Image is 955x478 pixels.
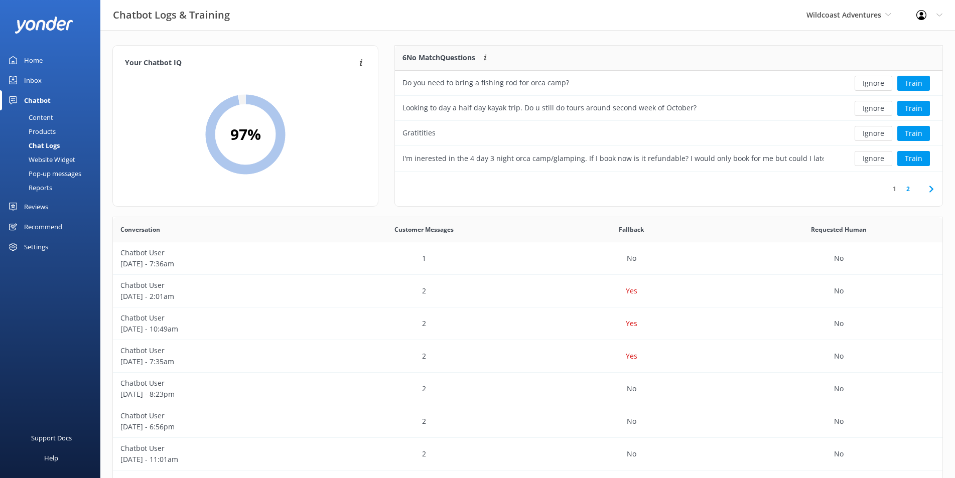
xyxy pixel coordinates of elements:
[627,253,636,264] p: No
[422,383,426,394] p: 2
[120,443,313,454] p: Chatbot User
[6,124,100,138] a: Products
[422,448,426,459] p: 2
[113,438,942,470] div: row
[120,345,313,356] p: Chatbot User
[811,225,867,234] span: Requested Human
[120,454,313,465] p: [DATE] - 11:01am
[120,225,160,234] span: Conversation
[120,312,313,324] p: Chatbot User
[834,351,844,362] p: No
[901,184,915,194] a: 2
[15,17,73,33] img: yonder-white-logo.png
[834,318,844,329] p: No
[24,90,51,110] div: Chatbot
[24,197,48,217] div: Reviews
[897,101,930,116] button: Train
[627,383,636,394] p: No
[395,121,942,146] div: row
[113,275,942,307] div: row
[120,410,313,421] p: Chatbot User
[834,448,844,459] p: No
[897,76,930,91] button: Train
[394,225,454,234] span: Customer Messages
[395,71,942,96] div: row
[395,71,942,171] div: grid
[24,50,43,70] div: Home
[44,448,58,468] div: Help
[627,448,636,459] p: No
[120,389,313,400] p: [DATE] - 8:23pm
[855,151,892,166] button: Ignore
[834,253,844,264] p: No
[395,96,942,121] div: row
[120,324,313,335] p: [DATE] - 10:49am
[120,291,313,302] p: [DATE] - 2:01am
[6,138,60,152] div: Chat Logs
[120,247,313,258] p: Chatbot User
[834,383,844,394] p: No
[627,416,636,427] p: No
[422,416,426,427] p: 2
[120,421,313,432] p: [DATE] - 6:56pm
[402,52,475,63] p: 6 No Match Questions
[125,58,356,69] h4: Your Chatbot IQ
[6,124,56,138] div: Products
[6,152,100,167] a: Website Widget
[113,242,942,275] div: row
[855,101,892,116] button: Ignore
[113,7,230,23] h3: Chatbot Logs & Training
[113,307,942,340] div: row
[31,428,72,448] div: Support Docs
[6,167,100,181] a: Pop-up messages
[6,167,81,181] div: Pop-up messages
[113,373,942,405] div: row
[120,280,313,291] p: Chatbot User
[120,258,313,269] p: [DATE] - 7:36am
[24,237,48,257] div: Settings
[422,351,426,362] p: 2
[24,217,62,237] div: Recommend
[855,76,892,91] button: Ignore
[626,285,637,296] p: Yes
[855,126,892,141] button: Ignore
[619,225,644,234] span: Fallback
[230,122,261,146] h2: 97 %
[24,70,42,90] div: Inbox
[422,253,426,264] p: 1
[897,151,930,166] button: Train
[6,110,100,124] a: Content
[113,405,942,438] div: row
[834,285,844,296] p: No
[6,110,53,124] div: Content
[113,340,942,373] div: row
[402,102,697,113] div: Looking to day a half day kayak trip. Do u still do tours around second week of October?
[120,356,313,367] p: [DATE] - 7:35am
[395,146,942,171] div: row
[834,416,844,427] p: No
[626,351,637,362] p: Yes
[6,138,100,152] a: Chat Logs
[6,181,100,195] a: Reports
[402,127,436,138] div: Gratitities
[422,285,426,296] p: 2
[422,318,426,329] p: 2
[626,318,637,329] p: Yes
[897,126,930,141] button: Train
[6,181,52,195] div: Reports
[6,152,75,167] div: Website Widget
[806,10,881,20] span: Wildcoast Adventures
[402,153,824,164] div: I'm inerested in the 4 day 3 night orca camp/glamping. If I book now is it refundable? I would on...
[120,378,313,389] p: Chatbot User
[888,184,901,194] a: 1
[402,77,569,88] div: Do you need to bring a fishing rod for orca camp?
